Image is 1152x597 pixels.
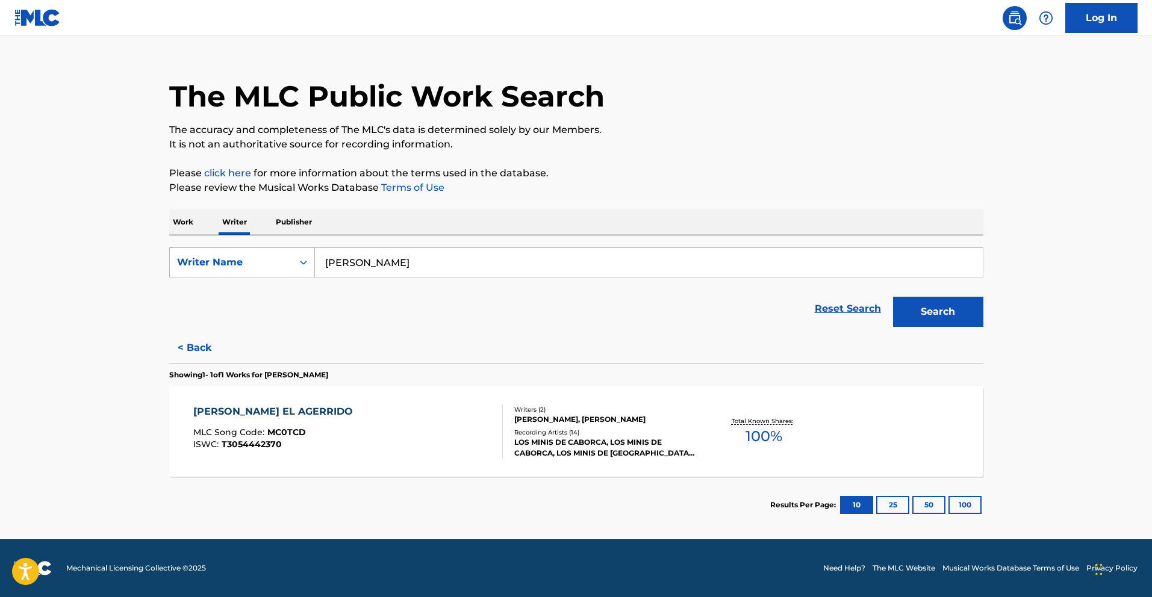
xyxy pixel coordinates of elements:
p: Total Known Shares: [732,416,796,425]
a: Privacy Policy [1086,563,1138,574]
a: The MLC Website [873,563,935,574]
a: Log In [1065,3,1138,33]
p: Please review the Musical Works Database [169,181,983,195]
a: click here [204,167,251,179]
p: Results Per Page: [770,500,839,510]
span: Mechanical Licensing Collective © 2025 [66,563,206,574]
img: logo [14,561,52,575]
p: It is not an authoritative source for recording information. [169,137,983,152]
form: Search Form [169,247,983,333]
div: LOS MINIS DE CABORCA, LOS MINIS DE CABORCA, LOS MINIS DE [GEOGRAPHIC_DATA], LOS MINIS DE [GEOGRAP... [514,437,696,459]
a: Public Search [1003,6,1027,30]
a: Need Help? [823,563,865,574]
span: 100 % [746,425,782,447]
span: MLC Song Code : [193,427,267,438]
a: [PERSON_NAME] EL AGERRIDOMLC Song Code:MC0TCDISWC:T3054442370Writers (2)[PERSON_NAME], [PERSON_NA... [169,386,983,477]
button: Search [893,297,983,327]
div: Drag [1095,551,1103,587]
img: search [1007,11,1022,25]
span: T3054442370 [222,439,282,450]
button: 100 [948,496,982,514]
p: Writer [219,209,251,235]
div: [PERSON_NAME], [PERSON_NAME] [514,414,696,425]
iframe: Chat Widget [1092,539,1152,597]
p: Please for more information about the terms used in the database. [169,166,983,181]
h1: The MLC Public Work Search [169,78,605,114]
button: 50 [912,496,945,514]
span: ISWC : [193,439,222,450]
img: MLC Logo [14,9,61,26]
div: Help [1034,6,1058,30]
div: Writer Name [177,255,285,270]
p: The accuracy and completeness of The MLC's data is determined solely by our Members. [169,123,983,137]
a: Terms of Use [379,182,444,193]
p: Publisher [272,209,316,235]
a: Musical Works Database Terms of Use [942,563,1079,574]
div: Writers ( 2 ) [514,405,696,414]
span: MC0TCD [267,427,306,438]
button: 25 [876,496,909,514]
p: Showing 1 - 1 of 1 Works for [PERSON_NAME] [169,370,328,380]
img: help [1039,11,1053,25]
a: Reset Search [809,295,887,322]
div: [PERSON_NAME] EL AGERRIDO [193,404,359,419]
button: < Back [169,333,241,363]
div: Recording Artists ( 14 ) [514,428,696,437]
button: 10 [840,496,873,514]
p: Work [169,209,197,235]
